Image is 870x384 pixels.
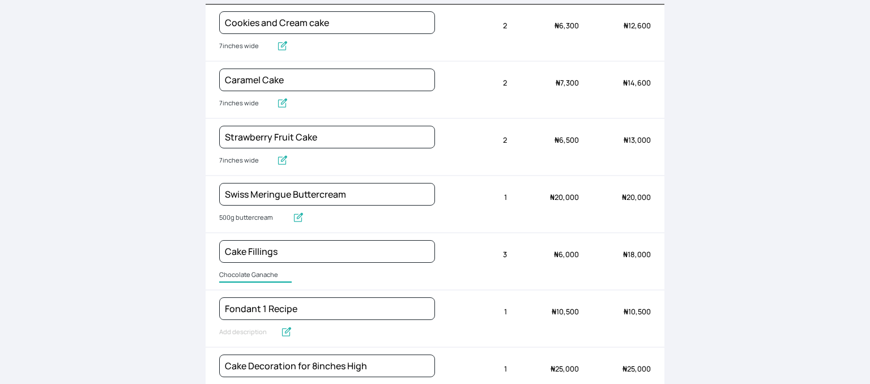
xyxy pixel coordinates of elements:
span: 6,300 [555,20,579,31]
div: 2 [435,128,507,152]
div: 2 [435,71,507,95]
span: ₦ [624,306,628,317]
span: 6,500 [555,135,579,145]
span: 7,300 [556,78,579,88]
span: ₦ [555,135,559,145]
input: Add description [219,211,288,225]
span: ₦ [555,20,559,31]
span: 10,500 [624,306,651,317]
span: ₦ [622,192,626,202]
span: 25,000 [622,364,651,374]
span: ₦ [556,78,560,88]
span: ₦ [550,192,555,202]
input: Add description [219,39,272,54]
span: ₦ [551,364,555,374]
span: 20,000 [622,192,651,202]
div: 2 [435,14,507,38]
span: 14,600 [623,78,651,88]
div: 3 [435,242,507,267]
div: 1 [435,357,507,381]
span: ₦ [623,249,628,259]
span: ₦ [624,135,628,145]
span: 6,000 [554,249,579,259]
span: ₦ [624,20,628,31]
span: 12,600 [624,20,651,31]
input: Add description [219,153,272,168]
div: 1 [435,300,507,324]
span: 20,000 [550,192,579,202]
span: 10,500 [552,306,579,317]
span: ₦ [552,306,556,317]
span: 25,000 [551,364,579,374]
input: Add description [219,96,272,111]
span: ₦ [623,78,628,88]
span: ₦ [554,249,558,259]
input: Add description [219,268,292,283]
div: 1 [435,185,507,210]
span: 13,000 [624,135,651,145]
span: ₦ [622,364,627,374]
span: 18,000 [623,249,651,259]
input: Add description [219,325,276,340]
